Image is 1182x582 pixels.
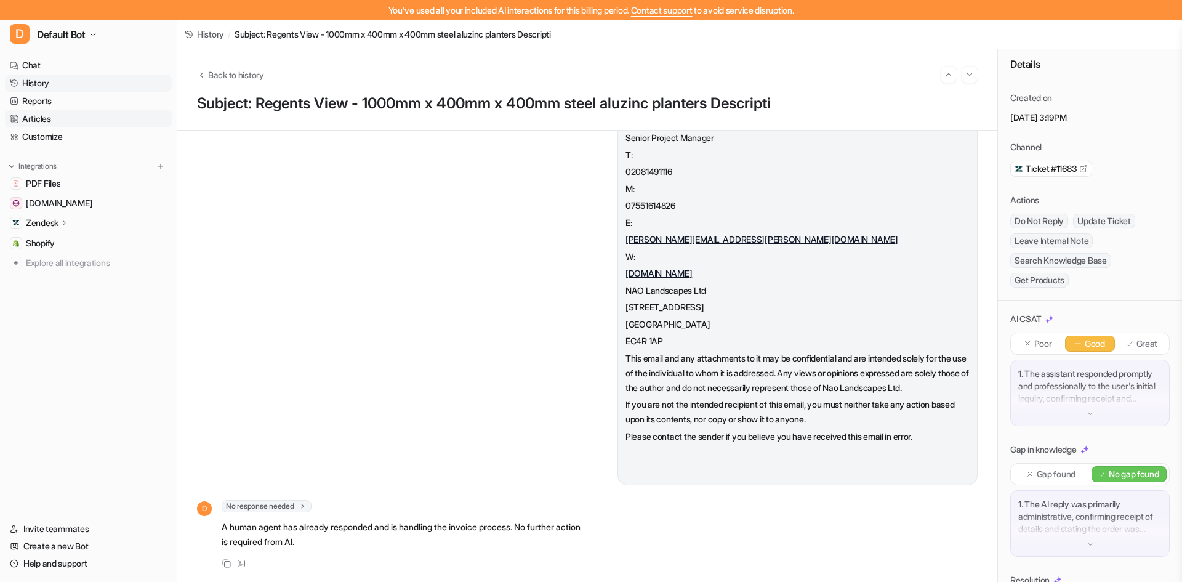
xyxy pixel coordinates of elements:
[5,195,172,212] a: wovenwood.co.uk[DOMAIN_NAME]
[625,300,970,315] p: [STREET_ADDRESS]
[197,95,978,113] h1: Subject: Regents View - 1000mm x 400mm x 400mm steel aluzinc planters Descripti
[625,164,970,179] p: 02081491116
[7,162,16,171] img: expand menu
[1018,498,1162,535] p: 1. The AI reply was primarily administrative, confirming receipt of details and stating the order...
[5,57,172,74] a: Chat
[962,67,978,83] button: Go to next session
[625,317,970,332] p: [GEOGRAPHIC_DATA]
[625,351,970,395] p: This email and any attachments to it may be confidential and are intended solely for the use of t...
[26,177,60,190] span: PDF Files
[1010,273,1069,288] span: Get Products
[37,26,86,43] span: Default Bot
[965,69,974,80] img: Next session
[631,5,693,15] span: Contact support
[944,69,953,80] img: Previous session
[5,160,60,172] button: Integrations
[625,131,970,145] p: Senior Project Manager
[156,162,165,171] img: menu_add.svg
[625,334,970,349] p: EC4R 1AP
[208,68,264,81] span: Back to history
[5,254,172,272] a: Explore all integrations
[228,28,231,41] span: /
[197,68,264,81] button: Back to history
[625,283,970,298] p: NAO Landscapes Ltd
[1010,313,1042,325] p: AI CSAT
[1136,337,1158,350] p: Great
[625,249,970,264] p: W:
[1010,194,1039,206] p: Actions
[12,219,20,227] img: Zendesk
[1109,468,1159,480] p: No gap found
[5,175,172,192] a: PDF FilesPDF Files
[1015,164,1023,173] img: zendesk
[5,555,172,572] a: Help and support
[1037,468,1075,480] p: Gap found
[1010,92,1052,104] p: Created on
[5,110,172,127] a: Articles
[26,197,92,209] span: [DOMAIN_NAME]
[625,268,692,278] a: [DOMAIN_NAME]
[1086,410,1095,418] img: down-arrow
[12,200,20,207] img: wovenwood.co.uk
[998,49,1182,79] div: Details
[235,28,551,41] span: Subject: Regents View - 1000mm x 400mm x 400mm steel aluzinc planters Descripti
[625,216,970,230] p: E:
[5,128,172,145] a: Customize
[5,520,172,538] a: Invite teammates
[625,429,970,444] p: Please contact the sender if you believe you have received this email in error.
[222,500,312,512] span: No response needed
[1034,337,1052,350] p: Poor
[1010,214,1068,228] span: Do Not Reply
[625,234,898,245] a: [PERSON_NAME][EMAIL_ADDRESS][PERSON_NAME][DOMAIN_NAME]
[5,538,172,555] a: Create a new Bot
[1026,163,1077,175] span: Ticket #11683
[625,198,970,213] p: 07551614826
[1015,163,1088,175] a: Ticket #11683
[26,237,55,249] span: Shopify
[1073,214,1135,228] span: Update Ticket
[1010,233,1093,248] span: Leave Internal Note
[26,253,167,273] span: Explore all integrations
[222,520,582,549] p: A human agent has already responded and is handling the invoice process. No further action is req...
[10,257,22,269] img: explore all integrations
[625,148,970,163] p: T:
[12,240,20,247] img: Shopify
[1010,443,1077,456] p: Gap in knowledge
[197,501,212,516] span: D
[5,75,172,92] a: History
[1085,337,1105,350] p: Good
[18,161,57,171] p: Integrations
[625,397,970,427] p: If you are not the intended recipient of this email, you must neither take any action based upon ...
[26,217,58,229] p: Zendesk
[1010,141,1042,153] p: Channel
[1086,540,1095,549] img: down-arrow
[941,67,957,83] button: Go to previous session
[625,182,970,196] p: M:
[5,235,172,252] a: ShopifyShopify
[1010,111,1170,124] p: [DATE] 3:19PM
[5,92,172,110] a: Reports
[12,180,20,187] img: PDF Files
[185,28,224,41] a: History
[10,24,30,44] span: D
[1010,253,1111,268] span: Search Knowledge Base
[1018,368,1162,405] p: 1. The assistant responded promptly and professionally to the user's initial inquiry, confirming ...
[197,28,224,41] span: History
